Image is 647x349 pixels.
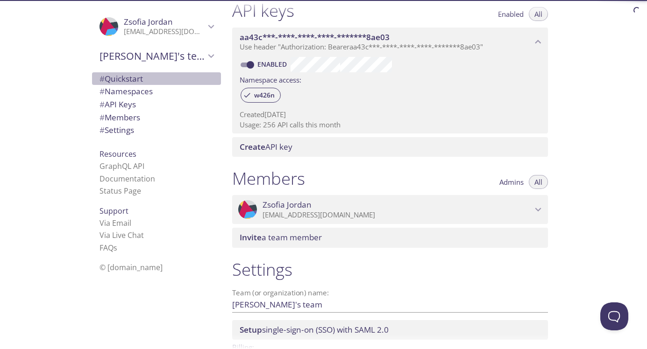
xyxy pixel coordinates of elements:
span: Create [240,141,265,152]
div: Invite a team member [232,228,548,247]
div: Zsofia Jordan [232,195,548,224]
p: [EMAIL_ADDRESS][DOMAIN_NAME] [263,210,532,220]
label: Team (or organization) name: [232,289,329,296]
span: # [100,86,105,97]
span: # [100,125,105,135]
h1: Members [232,168,305,189]
div: Zsofia's team [92,44,221,68]
div: Quickstart [92,72,221,85]
div: Setup SSO [232,320,548,340]
span: Members [100,112,140,123]
span: # [100,99,105,110]
span: single-sign-on (SSO) with SAML 2.0 [240,324,389,335]
span: a team member [240,232,322,243]
a: Enabled [256,60,291,69]
button: Admins [494,175,529,189]
div: API Keys [92,98,221,111]
span: Zsofia Jordan [124,16,173,27]
span: Setup [240,324,262,335]
div: Zsofia Jordan [92,11,221,42]
span: © [DOMAIN_NAME] [100,262,163,272]
p: Usage: 256 API calls this month [240,120,540,130]
div: Namespaces [92,85,221,98]
p: [EMAIL_ADDRESS][DOMAIN_NAME] [124,27,205,36]
span: Zsofia Jordan [263,200,312,210]
span: # [100,112,105,123]
div: Team Settings [92,124,221,137]
span: w426n [249,91,280,99]
span: Namespaces [100,86,153,97]
a: Via Email [100,218,131,228]
a: FAQ [100,243,117,253]
button: All [529,175,548,189]
span: Quickstart [100,73,143,84]
span: [PERSON_NAME]'s team [100,49,205,63]
a: GraphQL API [100,161,144,171]
span: API Keys [100,99,136,110]
a: Via Live Chat [100,230,144,240]
span: Resources [100,149,136,159]
div: Members [92,111,221,124]
span: Settings [100,125,134,135]
iframe: Help Scout Beacon - Open [600,302,628,330]
a: Status Page [100,186,141,196]
span: # [100,73,105,84]
div: Create API Key [232,137,548,157]
label: Namespace access: [240,72,301,86]
h1: Settings [232,259,548,280]
div: w426n [241,88,281,103]
a: Documentation [100,174,155,184]
span: Support [100,206,128,216]
span: s [114,243,117,253]
p: Created [DATE] [240,110,540,119]
span: API key [240,141,292,152]
span: Invite [240,232,262,243]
